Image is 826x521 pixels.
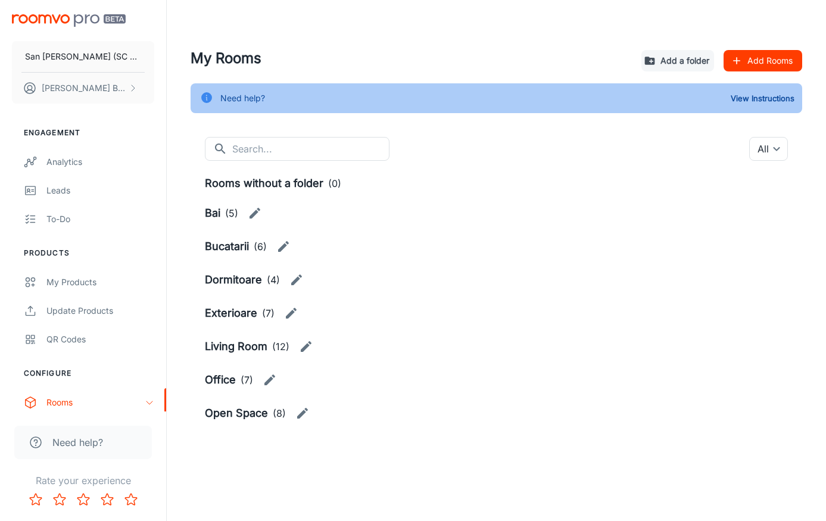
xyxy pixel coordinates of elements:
div: All [749,137,788,161]
h6: Living Room [205,338,267,355]
span: Need help? [52,435,103,450]
p: (12) [272,339,289,354]
div: My Products [46,276,154,289]
button: View Instructions [728,89,797,107]
div: Leads [46,184,154,197]
div: To-do [46,213,154,226]
img: Roomvo PRO Beta [12,14,126,27]
button: Add Rooms [724,50,802,71]
p: (7) [241,373,253,387]
button: Add a folder [641,50,714,71]
div: Rooms [46,396,145,409]
h4: My Rooms [191,48,632,69]
h6: Dormitoare [205,272,262,288]
p: (6) [254,239,267,254]
h6: Bai [205,205,220,221]
div: Need help? [220,87,265,110]
button: San [PERSON_NAME] (SC San Marco Design SRL) [12,41,154,72]
p: (8) [273,406,286,420]
p: (7) [262,306,275,320]
h6: Office [205,372,236,388]
h6: Exterioare [205,305,257,322]
h6: Bucatarii [205,238,249,255]
div: QR Codes [46,333,154,346]
h6: Open Space [205,405,268,422]
div: Analytics [46,155,154,169]
p: (0) [328,176,341,191]
input: Search... [232,137,389,161]
p: Rate your experience [10,473,157,488]
h6: Rooms without a folder [205,175,323,192]
p: (4) [267,273,280,287]
p: [PERSON_NAME] BIZGA [42,82,126,95]
p: (5) [225,206,238,220]
p: San [PERSON_NAME] (SC San Marco Design SRL) [25,50,141,63]
button: [PERSON_NAME] BIZGA [12,73,154,104]
div: Update Products [46,304,154,317]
